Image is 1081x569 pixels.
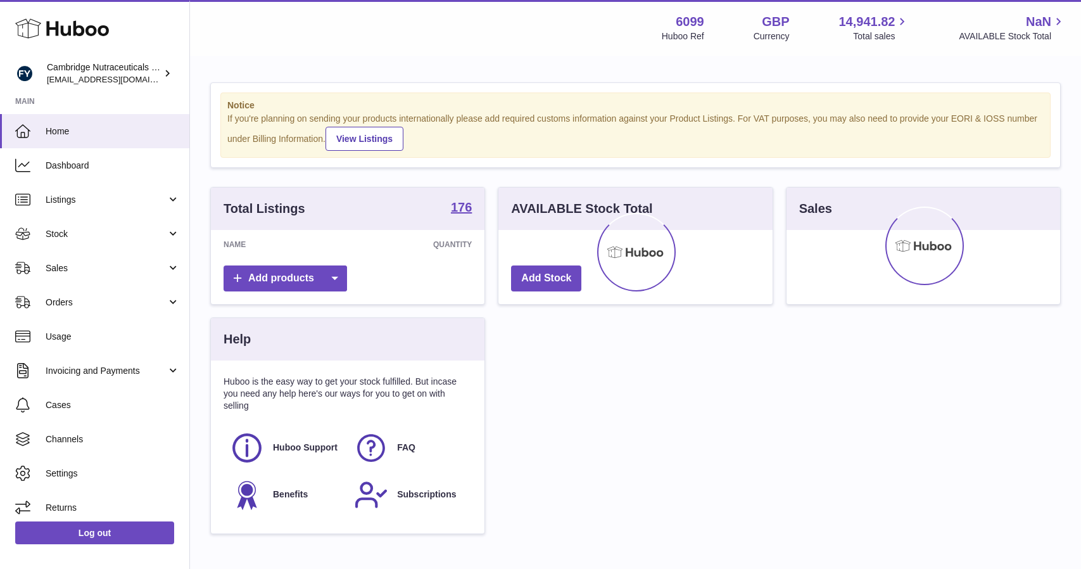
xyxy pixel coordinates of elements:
span: 14,941.82 [838,13,895,30]
span: Dashboard [46,160,180,172]
span: Settings [46,468,180,480]
div: Huboo Ref [662,30,704,42]
a: 176 [451,201,472,216]
div: If you're planning on sending your products internationally please add required customs informati... [227,113,1044,151]
span: Stock [46,228,167,240]
span: Cases [46,399,180,411]
a: Benefits [230,478,341,512]
span: Sales [46,262,167,274]
h3: Help [224,331,251,348]
strong: 176 [451,201,472,214]
span: NaN [1026,13,1051,30]
span: [EMAIL_ADDRESS][DOMAIN_NAME] [47,74,186,84]
strong: Notice [227,99,1044,112]
span: Benefits [273,489,308,501]
a: Add products [224,265,347,291]
a: Huboo Support [230,431,341,465]
a: View Listings [326,127,403,151]
span: Total sales [853,30,909,42]
span: Huboo Support [273,442,338,454]
a: Add Stock [511,265,581,291]
span: FAQ [397,442,415,454]
th: Quantity [327,230,484,259]
span: AVAILABLE Stock Total [959,30,1066,42]
h3: Sales [799,200,832,217]
a: FAQ [354,431,465,465]
a: Subscriptions [354,478,465,512]
a: NaN AVAILABLE Stock Total [959,13,1066,42]
span: Subscriptions [397,489,456,501]
span: Invoicing and Payments [46,365,167,377]
a: Log out [15,521,174,544]
a: 14,941.82 Total sales [838,13,909,42]
img: huboo@camnutra.com [15,64,34,83]
strong: 6099 [676,13,704,30]
p: Huboo is the easy way to get your stock fulfilled. But incase you need any help here's our ways f... [224,376,472,412]
span: Usage [46,331,180,343]
h3: Total Listings [224,200,305,217]
span: Returns [46,502,180,514]
div: Cambridge Nutraceuticals Ltd [47,61,161,86]
strong: GBP [762,13,789,30]
div: Currency [754,30,790,42]
span: Channels [46,433,180,445]
span: Home [46,125,180,137]
span: Listings [46,194,167,206]
h3: AVAILABLE Stock Total [511,200,652,217]
th: Name [211,230,327,259]
span: Orders [46,297,167,309]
